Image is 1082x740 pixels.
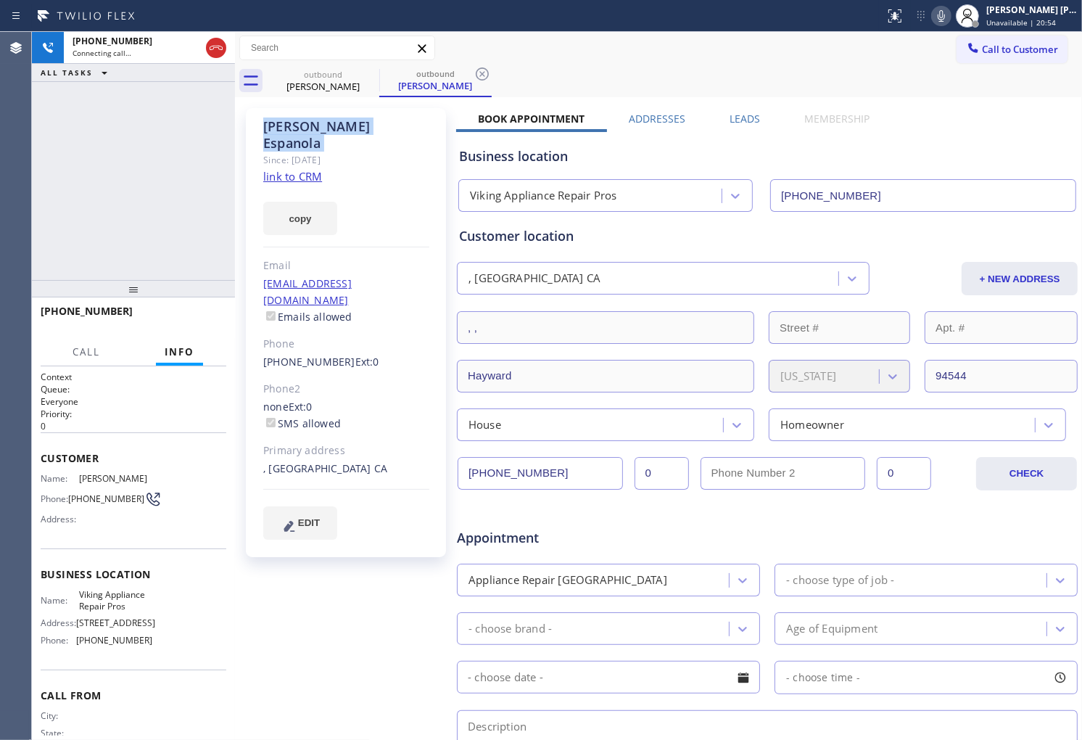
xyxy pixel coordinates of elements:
[780,416,844,433] div: Homeowner
[79,473,152,484] span: [PERSON_NAME]
[263,355,355,369] a: [PHONE_NUMBER]
[701,457,866,490] input: Phone Number 2
[41,710,79,721] span: City:
[457,528,662,548] span: Appointment
[986,17,1056,28] span: Unavailable | 20:54
[73,48,131,58] span: Connecting call…
[468,416,501,433] div: House
[41,514,79,525] span: Address:
[468,572,667,588] div: Appliance Repair [GEOGRAPHIC_DATA]
[459,226,1075,246] div: Customer location
[457,311,754,344] input: Address
[263,169,322,184] a: link to CRM
[786,620,877,637] div: Age of Equipment
[381,68,490,79] div: outbound
[263,506,337,540] button: EDIT
[266,418,276,427] input: SMS allowed
[986,4,1078,16] div: [PERSON_NAME] [PERSON_NAME]
[381,65,490,96] div: Jim Espanola
[268,65,378,97] div: Jim Espanola
[41,67,93,78] span: ALL TASKS
[41,408,226,420] h2: Priority:
[381,79,490,92] div: [PERSON_NAME]
[786,670,860,684] span: - choose time -
[925,360,1078,392] input: ZIP
[925,311,1078,344] input: Apt. #
[263,443,429,459] div: Primary address
[41,595,79,606] span: Name:
[263,276,352,307] a: [EMAIL_ADDRESS][DOMAIN_NAME]
[459,147,1075,166] div: Business location
[458,457,623,490] input: Phone Number
[770,179,1076,212] input: Phone Number
[263,399,429,432] div: none
[730,112,760,126] label: Leads
[41,493,68,504] span: Phone:
[206,38,226,58] button: Hang up
[263,152,429,168] div: Since: [DATE]
[41,420,226,432] p: 0
[263,310,352,324] label: Emails allowed
[786,572,894,588] div: - choose type of job -
[982,43,1058,56] span: Call to Customer
[76,617,155,628] span: [STREET_ADDRESS]
[79,589,152,612] span: Viking Appliance Repair Pros
[73,35,152,47] span: [PHONE_NUMBER]
[470,188,617,205] div: Viking Appliance Repair Pros
[962,262,1078,295] button: + NEW ADDRESS
[877,457,931,490] input: Ext. 2
[976,457,1077,490] button: CHECK
[263,461,429,477] div: , [GEOGRAPHIC_DATA] CA
[41,371,226,383] h1: Context
[355,355,379,369] span: Ext: 0
[41,728,79,739] span: State:
[41,451,226,465] span: Customer
[635,457,689,490] input: Ext.
[41,473,79,484] span: Name:
[41,635,76,646] span: Phone:
[68,493,144,504] span: [PHONE_NUMBER]
[73,345,100,358] span: Call
[41,688,226,702] span: Call From
[931,6,951,26] button: Mute
[41,383,226,395] h2: Queue:
[268,80,378,93] div: [PERSON_NAME]
[804,112,870,126] label: Membership
[266,311,276,321] input: Emails allowed
[41,395,226,408] p: Everyone
[769,311,910,344] input: Street #
[41,304,133,318] span: [PHONE_NUMBER]
[629,112,685,126] label: Addresses
[263,336,429,353] div: Phone
[263,258,429,274] div: Email
[268,69,378,80] div: outbound
[41,567,226,581] span: Business location
[289,400,313,414] span: Ext: 0
[263,118,429,152] div: [PERSON_NAME] Espanola
[457,360,754,392] input: City
[263,381,429,398] div: Phone2
[478,112,585,126] label: Book Appointment
[32,64,122,81] button: ALL TASKS
[64,338,109,366] button: Call
[468,271,600,287] div: , [GEOGRAPHIC_DATA] CA
[165,345,194,358] span: Info
[457,661,760,694] input: - choose date -
[298,517,320,528] span: EDIT
[156,338,203,366] button: Info
[240,36,434,59] input: Search
[263,202,337,235] button: copy
[468,620,552,637] div: - choose brand -
[76,635,152,646] span: [PHONE_NUMBER]
[41,617,76,628] span: Address:
[957,36,1067,63] button: Call to Customer
[263,416,341,430] label: SMS allowed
